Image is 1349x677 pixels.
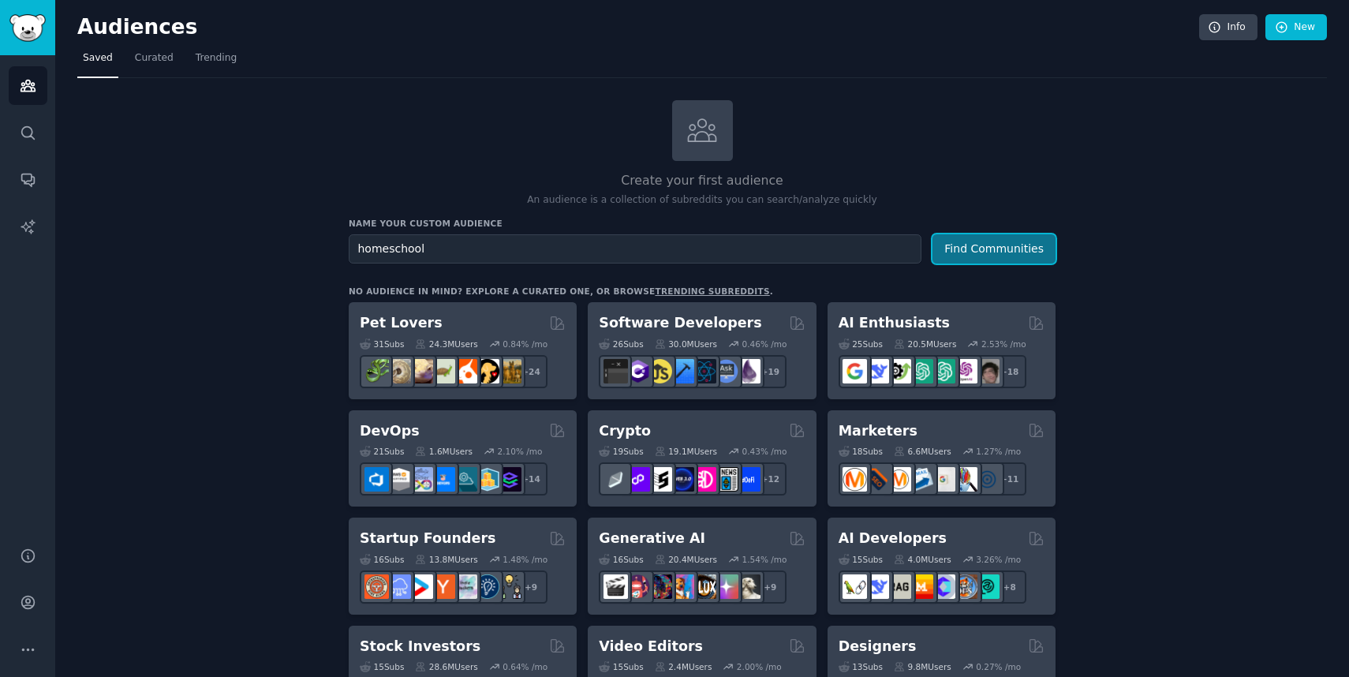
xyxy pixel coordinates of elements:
div: 2.00 % /mo [737,661,782,672]
img: Entrepreneurship [475,574,499,599]
img: FluxAI [692,574,716,599]
img: iOSProgramming [670,359,694,383]
img: learnjavascript [648,359,672,383]
div: 15 Sub s [599,661,643,672]
h2: Crypto [599,421,651,441]
img: DeepSeek [865,359,889,383]
a: New [1265,14,1327,41]
h2: Video Editors [599,637,703,656]
img: content_marketing [843,467,867,492]
img: ethstaker [648,467,672,492]
img: starryai [714,574,738,599]
div: 9.8M Users [894,661,951,672]
div: 6.6M Users [894,446,951,457]
h2: Generative AI [599,529,705,548]
div: 1.48 % /mo [503,554,547,565]
div: 16 Sub s [599,554,643,565]
p: An audience is a collection of subreddits you can search/analyze quickly [349,193,1056,208]
div: 3.26 % /mo [976,554,1021,565]
img: chatgpt_promptDesign [909,359,933,383]
img: Emailmarketing [909,467,933,492]
img: cockatiel [453,359,477,383]
img: OpenAIDev [953,359,977,383]
h2: Designers [839,637,917,656]
img: PlatformEngineers [497,467,521,492]
span: Trending [196,51,237,65]
div: 15 Sub s [360,661,404,672]
div: 30.0M Users [655,338,717,350]
img: startup [409,574,433,599]
h2: Software Developers [599,313,761,333]
img: OnlineMarketing [975,467,1000,492]
h3: Name your custom audience [349,218,1056,229]
img: DreamBooth [736,574,760,599]
div: 4.0M Users [894,554,951,565]
div: + 9 [514,570,547,604]
img: GummySearch logo [9,14,46,42]
div: 18 Sub s [839,446,883,457]
img: defiblockchain [692,467,716,492]
div: 2.4M Users [655,661,712,672]
img: indiehackers [453,574,477,599]
div: 24.3M Users [415,338,477,350]
div: 2.10 % /mo [498,446,543,457]
img: ycombinator [431,574,455,599]
div: 25 Sub s [839,338,883,350]
a: Trending [190,46,242,78]
div: 31 Sub s [360,338,404,350]
img: GoogleGeminiAI [843,359,867,383]
div: 16 Sub s [360,554,404,565]
div: 0.46 % /mo [742,338,787,350]
div: + 9 [753,570,787,604]
img: platformengineering [453,467,477,492]
img: ethfinance [603,467,628,492]
img: 0xPolygon [626,467,650,492]
h2: Marketers [839,421,917,441]
img: MistralAI [909,574,933,599]
img: googleads [931,467,955,492]
div: + 14 [514,462,547,496]
img: defi_ [736,467,760,492]
div: 1.6M Users [415,446,473,457]
img: reactnative [692,359,716,383]
a: Info [1199,14,1257,41]
h2: Create your first audience [349,171,1056,191]
div: 26 Sub s [599,338,643,350]
div: + 8 [993,570,1026,604]
img: sdforall [670,574,694,599]
img: DevOpsLinks [431,467,455,492]
img: azuredevops [364,467,389,492]
img: SaaS [387,574,411,599]
div: 1.54 % /mo [742,554,787,565]
span: Curated [135,51,174,65]
div: 2.53 % /mo [981,338,1026,350]
input: Pick a short name, like "Digital Marketers" or "Movie-Goers" [349,234,921,264]
img: AskComputerScience [714,359,738,383]
img: AIDevelopersSociety [975,574,1000,599]
a: trending subreddits [655,286,769,296]
div: No audience in mind? Explore a curated one, or browse . [349,286,773,297]
div: + 12 [753,462,787,496]
a: Saved [77,46,118,78]
img: dalle2 [626,574,650,599]
h2: Audiences [77,15,1199,40]
img: LangChain [843,574,867,599]
div: + 19 [753,355,787,388]
img: AWS_Certified_Experts [387,467,411,492]
img: dogbreed [497,359,521,383]
div: 13 Sub s [839,661,883,672]
img: AskMarketing [887,467,911,492]
h2: AI Developers [839,529,947,548]
span: Saved [83,51,113,65]
div: 0.27 % /mo [976,661,1021,672]
img: aivideo [603,574,628,599]
div: 21 Sub s [360,446,404,457]
img: software [603,359,628,383]
div: 28.6M Users [415,661,477,672]
img: EntrepreneurRideAlong [364,574,389,599]
img: herpetology [364,359,389,383]
img: OpenSourceAI [931,574,955,599]
div: 0.43 % /mo [742,446,787,457]
div: + 24 [514,355,547,388]
div: 13.8M Users [415,554,477,565]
